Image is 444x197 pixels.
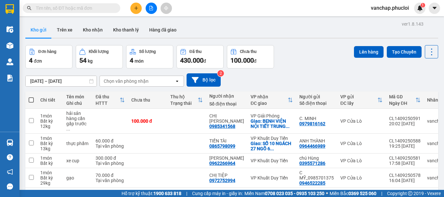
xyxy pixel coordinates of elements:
[134,6,138,10] span: plus
[265,191,324,196] strong: 0708 023 035 - 0935 103 250
[40,170,60,175] div: 1 món
[27,6,32,10] span: search
[429,3,440,14] button: caret-down
[187,73,221,87] button: Bộ lọc
[7,75,13,81] img: solution-icon
[299,116,334,121] div: C. MINH
[167,92,206,109] th: Toggle SortBy
[209,178,235,183] div: 0972752994
[96,155,125,161] div: 300.000 đ
[340,175,383,180] div: VP Cửa Lò
[340,118,383,124] div: VP Cửa Lò
[78,22,108,38] button: Kho nhận
[209,155,244,161] div: Quỳnh Anh
[209,113,244,124] div: CHỊ PHƯƠNG
[34,58,42,64] span: đơn
[421,3,425,7] sup: 1
[240,49,256,54] div: Chưa thu
[389,155,421,161] div: CL1409250581
[247,92,296,109] th: Toggle SortBy
[251,113,293,118] div: VP Giải Phóng
[299,101,334,106] div: Số điện thoại
[40,113,60,118] div: 1 món
[144,22,182,38] button: Hàng đã giao
[299,180,325,186] div: 0946522285
[244,190,324,197] span: Miền Nam
[408,191,412,196] span: copyright
[89,49,109,54] div: Khối lượng
[76,45,123,68] button: Khối lượng54kg
[88,58,93,64] span: kg
[251,158,293,163] div: VP Khuất Duy Tiến
[299,170,334,180] div: C MỸ_0985701375
[6,4,14,14] img: logo-vxr
[209,138,244,143] div: TIẾN TÀI
[354,46,384,58] button: Lên hàng
[432,5,437,11] span: caret-down
[130,56,133,64] span: 4
[29,56,33,64] span: 4
[7,169,13,175] span: notification
[66,101,89,106] div: Ghi chú
[203,58,206,64] span: đ
[299,138,334,143] div: ANH THÀNH
[299,121,325,126] div: 0979816162
[40,146,60,151] div: 13 kg
[254,58,256,64] span: đ
[40,175,60,180] div: Bất kỳ
[40,155,60,161] div: 1 món
[25,45,72,68] button: Đơn hàng4đơn
[417,5,423,11] img: icon-new-feature
[96,94,120,99] div: Đã thu
[366,4,414,12] span: vanchap.phucloi
[7,58,13,65] img: warehouse-icon
[389,101,415,106] div: Ngày ĐH
[402,20,424,28] div: ver 1.8.143
[270,146,274,151] span: ...
[92,92,128,109] th: Toggle SortBy
[180,56,203,64] span: 430.000
[340,94,377,99] div: VP gửi
[170,94,198,99] div: Thu hộ
[146,3,157,14] button: file-add
[192,190,243,197] span: Cung cấp máy in - giấy in:
[386,92,424,109] th: Toggle SortBy
[251,175,293,180] div: VP Khuất Duy Tiến
[40,124,60,129] div: 12 kg
[135,58,144,64] span: món
[340,141,383,146] div: VP Cửa Lò
[330,190,376,197] span: Miền Bắc
[286,124,290,129] span: ...
[96,178,125,183] div: Tại văn phòng
[209,93,244,99] div: Người nhận
[66,116,89,131] div: hàng cần gấp trước 8h
[149,6,153,10] span: file-add
[175,79,180,84] svg: open
[227,45,274,68] button: Chưa thu100.000đ
[170,101,198,106] div: Trạng thái
[153,191,181,196] strong: 1900 633 818
[217,70,224,77] sup: 2
[96,138,125,143] div: 60.000 đ
[40,118,60,124] div: Bất kỳ
[7,183,13,190] span: message
[161,3,172,14] button: aim
[79,56,86,64] span: 54
[251,101,288,106] div: ĐC giao
[96,173,125,178] div: 70.000 đ
[66,111,89,116] div: hải sản
[7,139,13,146] img: warehouse-icon
[108,22,144,38] button: Kho thanh lý
[66,158,89,163] div: xe cup
[209,143,235,149] div: 0865798099
[164,6,168,10] span: aim
[126,45,173,68] button: Số lượng4món
[340,158,383,163] div: VP Cửa Lò
[131,118,164,124] div: 100.000 đ
[251,94,288,99] div: VP nhận
[40,180,60,186] div: 29 kg
[389,178,421,183] div: 16:04 [DATE]
[251,118,293,129] div: Giao: BẸNH VIỆN NỘI TIẾT TRUNG ƯƠNG-ĐƯỜNG NGUYỄN BỒ-PHƯỜNG YÊN SỞ-HÀ NỘI
[337,92,386,109] th: Toggle SortBy
[389,138,421,143] div: CL1409250588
